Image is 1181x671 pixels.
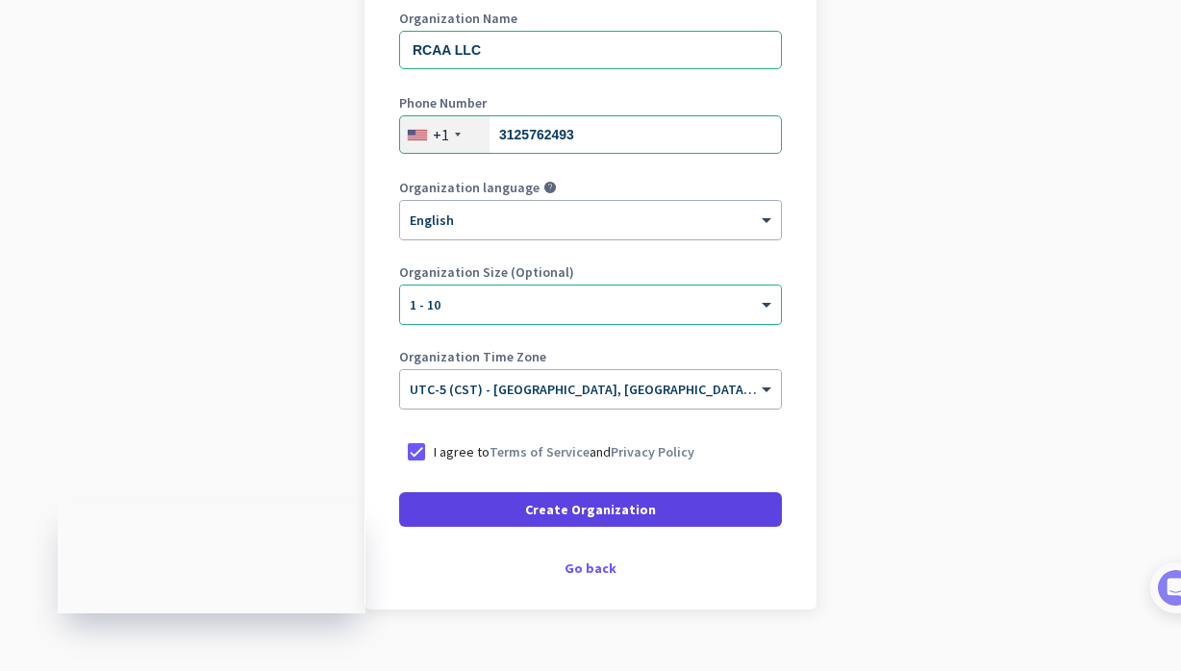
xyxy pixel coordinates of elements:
[611,443,694,460] a: Privacy Policy
[399,31,782,69] input: What is the name of your organization?
[399,265,782,279] label: Organization Size (Optional)
[58,503,365,613] iframe: Insightful Status
[399,350,782,363] label: Organization Time Zone
[490,443,590,460] a: Terms of Service
[433,125,449,144] div: +1
[434,442,694,461] p: I agree to and
[399,96,782,110] label: Phone Number
[399,492,782,527] button: Create Organization
[399,561,782,575] div: Go back
[399,12,782,25] label: Organization Name
[399,115,782,154] input: 201-555-0123
[525,500,656,519] span: Create Organization
[543,181,557,194] i: help
[399,181,540,194] label: Organization language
